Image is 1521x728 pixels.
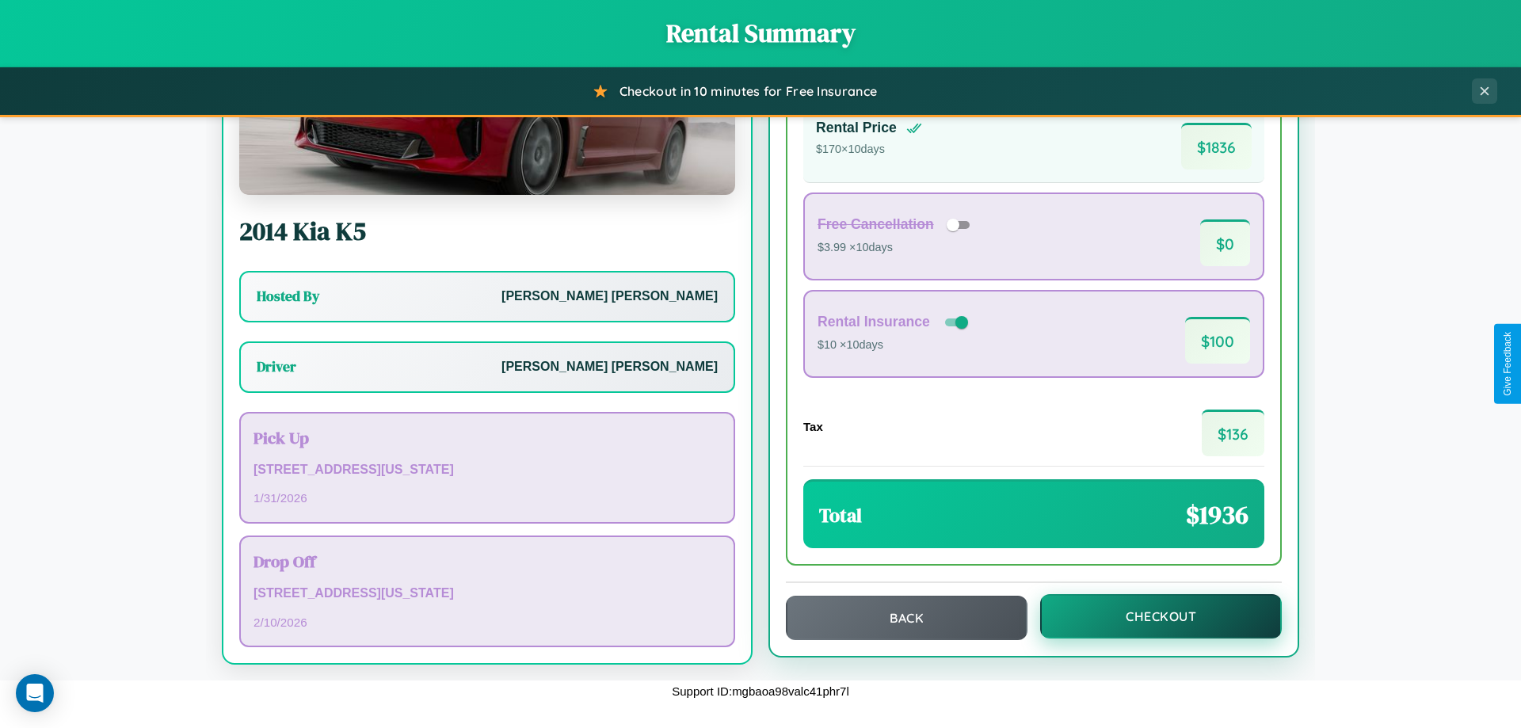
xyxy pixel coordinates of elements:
p: Support ID: mgbaoa98valc41phr7l [672,680,848,702]
span: $ 1836 [1181,123,1252,170]
h2: 2014 Kia K5 [239,214,735,249]
span: $ 1936 [1186,497,1248,532]
p: 1 / 31 / 2026 [253,487,721,509]
h4: Free Cancellation [818,216,934,233]
p: $3.99 × 10 days [818,238,975,258]
div: Open Intercom Messenger [16,674,54,712]
h3: Pick Up [253,426,721,449]
button: Checkout [1040,594,1282,638]
p: [PERSON_NAME] [PERSON_NAME] [501,356,718,379]
h4: Rental Insurance [818,314,930,330]
h3: Driver [257,357,296,376]
span: $ 100 [1185,317,1250,364]
h3: Total [819,502,862,528]
p: [STREET_ADDRESS][US_STATE] [253,459,721,482]
p: $ 170 × 10 days [816,139,922,160]
div: Give Feedback [1502,332,1513,396]
p: 2 / 10 / 2026 [253,612,721,633]
h3: Hosted By [257,287,319,306]
h1: Rental Summary [16,16,1505,51]
p: [PERSON_NAME] [PERSON_NAME] [501,285,718,308]
p: [STREET_ADDRESS][US_STATE] [253,582,721,605]
button: Back [786,596,1027,640]
p: $10 × 10 days [818,335,971,356]
span: $ 0 [1200,219,1250,266]
span: $ 136 [1202,410,1264,456]
h4: Rental Price [816,120,897,136]
h4: Tax [803,420,823,433]
span: Checkout in 10 minutes for Free Insurance [619,83,877,99]
h3: Drop Off [253,550,721,573]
